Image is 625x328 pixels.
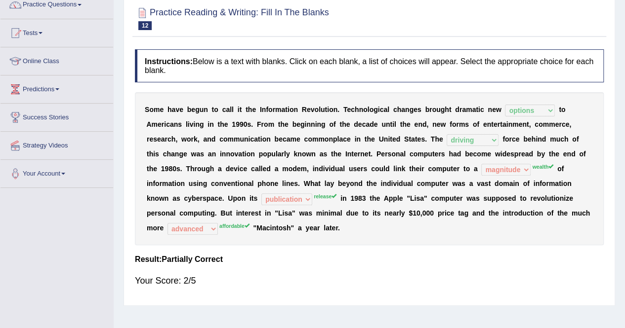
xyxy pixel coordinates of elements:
b: S [145,106,149,113]
b: t [409,135,411,143]
b: g [200,120,204,128]
b: n [418,120,422,128]
b: c [283,135,287,143]
b: v [175,106,179,113]
b: i [315,120,317,128]
b: n [405,106,410,113]
b: a [196,150,200,158]
b: e [346,120,350,128]
b: e [296,135,300,143]
b: s [421,135,425,143]
b: a [401,106,405,113]
b: l [319,106,321,113]
b: t [246,106,248,113]
b: m [549,120,555,128]
b: a [161,135,165,143]
b: o [149,106,154,113]
b: i [220,150,222,158]
b: e [347,135,351,143]
b: s [178,120,182,128]
b: o [187,135,191,143]
b: i [248,135,250,143]
b: r [459,106,462,113]
b: r [191,135,193,143]
b: g [195,106,200,113]
b: 9 [236,120,240,128]
b: h [342,120,346,128]
b: i [153,150,155,158]
b: n [508,120,512,128]
b: e [307,106,311,113]
b: t [500,120,502,128]
b: a [172,106,176,113]
b: a [383,106,387,113]
b: n [266,135,271,143]
b: h [402,120,407,128]
b: l [337,135,339,143]
b: n [329,135,333,143]
b: c [163,150,167,158]
b: h [220,120,224,128]
b: t [147,150,149,158]
b: n [244,135,249,143]
b: c [167,135,171,143]
b: m [542,120,548,128]
b: i [506,120,508,128]
b: d [370,120,374,128]
b: e [494,120,498,128]
b: i [188,120,190,128]
b: c [219,135,223,143]
b: e [252,106,256,113]
b: n [306,120,311,128]
b: r [273,106,275,113]
b: Instructions: [145,57,193,66]
b: a [203,135,207,143]
b: h [532,135,536,143]
b: o [214,106,218,113]
b: t [258,135,260,143]
b: a [339,135,343,143]
b: r [429,106,432,113]
b: c [480,106,484,113]
b: n [174,120,178,128]
b: t [527,120,529,128]
b: i [208,120,209,128]
b: m [312,135,318,143]
b: m [318,135,324,143]
b: c [535,120,539,128]
b: i [327,106,329,113]
b: a [411,135,415,143]
b: n [175,150,179,158]
b: n [488,106,492,113]
b: o [473,120,477,128]
b: n [333,106,338,113]
b: n [386,120,390,128]
b: , [175,135,177,143]
b: , [198,135,200,143]
b: n [207,135,211,143]
b: c [304,135,308,143]
b: w [496,106,501,113]
b: o [363,106,368,113]
b: d [211,135,216,143]
b: t [217,120,220,128]
b: l [232,106,234,113]
b: n [522,120,527,128]
b: w [440,120,446,128]
a: Success Stories [0,104,113,128]
b: m [154,106,160,113]
b: T [343,106,347,113]
b: o [223,135,228,143]
b: c [250,135,254,143]
b: n [209,120,214,128]
b: e [437,120,441,128]
b: l [394,120,396,128]
b: c [222,106,226,113]
b: c [562,120,566,128]
b: m [459,120,465,128]
b: f [477,120,479,128]
b: p [333,135,337,143]
b: h [367,135,371,143]
a: Strategy Videos [0,132,113,156]
b: m [234,135,240,143]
